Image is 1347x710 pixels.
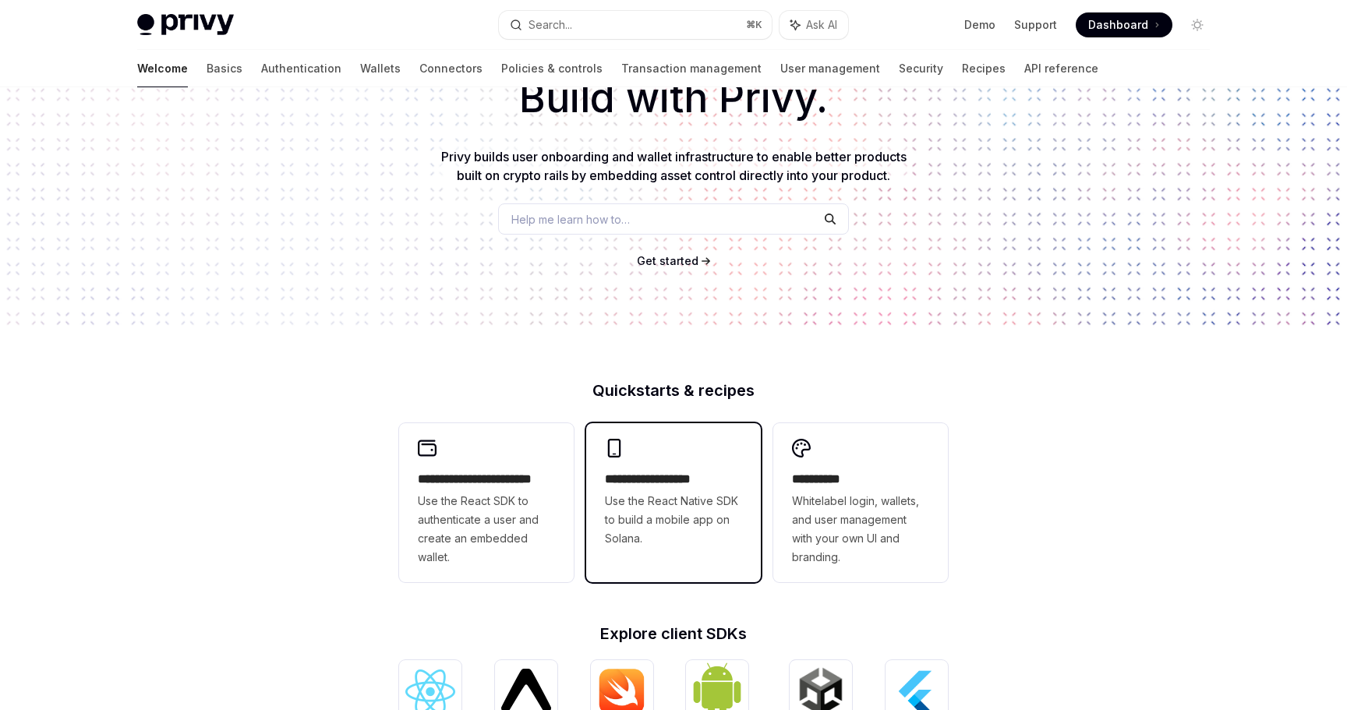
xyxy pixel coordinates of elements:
[399,383,948,398] h2: Quickstarts & recipes
[360,50,401,87] a: Wallets
[605,492,742,548] span: Use the React Native SDK to build a mobile app on Solana.
[137,14,234,36] img: light logo
[501,50,603,87] a: Policies & controls
[964,17,995,33] a: Demo
[792,492,929,567] span: Whitelabel login, wallets, and user management with your own UI and branding.
[441,149,907,183] span: Privy builds user onboarding and wallet infrastructure to enable better products built on crypto ...
[1088,17,1148,33] span: Dashboard
[1185,12,1210,37] button: Toggle dark mode
[418,492,555,567] span: Use the React SDK to authenticate a user and create an embedded wallet.
[25,68,1322,129] h1: Build with Privy.
[806,17,837,33] span: Ask AI
[1076,12,1172,37] a: Dashboard
[1024,50,1098,87] a: API reference
[137,50,188,87] a: Welcome
[511,211,630,228] span: Help me learn how to…
[261,50,341,87] a: Authentication
[1014,17,1057,33] a: Support
[746,19,762,31] span: ⌘ K
[399,626,948,641] h2: Explore client SDKs
[637,253,698,269] a: Get started
[586,423,761,582] a: **** **** **** ***Use the React Native SDK to build a mobile app on Solana.
[780,50,880,87] a: User management
[780,11,848,39] button: Ask AI
[499,11,772,39] button: Search...⌘K
[773,423,948,582] a: **** *****Whitelabel login, wallets, and user management with your own UI and branding.
[899,50,943,87] a: Security
[962,50,1006,87] a: Recipes
[207,50,242,87] a: Basics
[419,50,483,87] a: Connectors
[621,50,762,87] a: Transaction management
[637,254,698,267] span: Get started
[529,16,572,34] div: Search...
